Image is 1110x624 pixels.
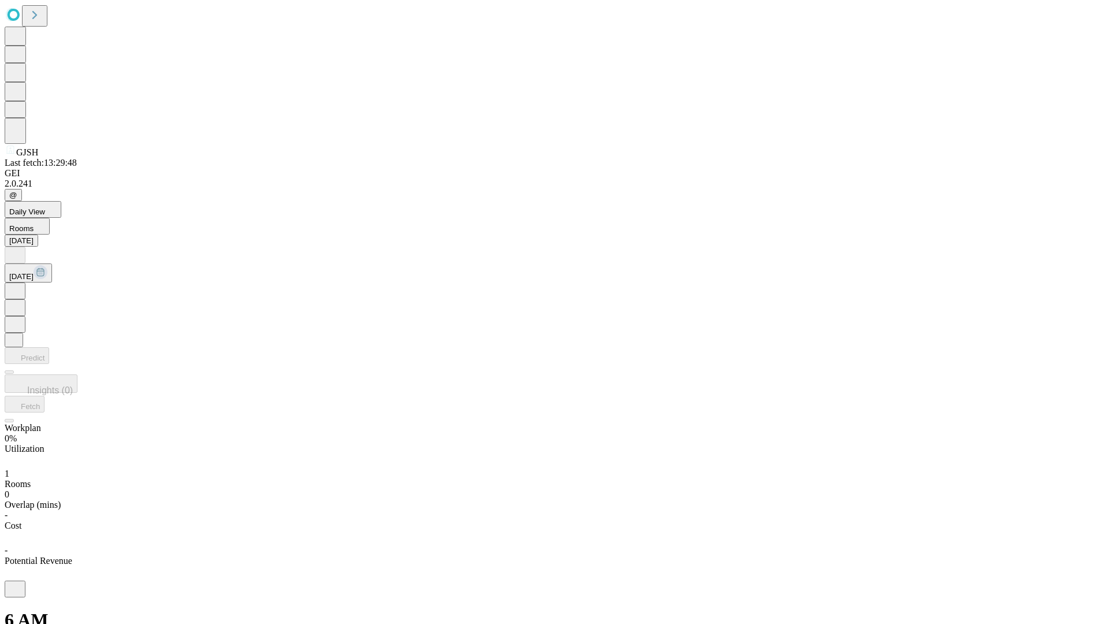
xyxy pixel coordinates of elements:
span: Workplan [5,423,41,433]
span: Insights (0) [27,385,73,395]
button: @ [5,189,22,201]
button: Rooms [5,218,50,235]
span: Cost [5,521,21,530]
span: Potential Revenue [5,556,72,566]
span: Overlap (mins) [5,500,61,510]
span: Rooms [9,224,34,233]
button: Fetch [5,396,45,413]
span: - [5,545,8,555]
button: Predict [5,347,49,364]
span: Utilization [5,444,44,454]
span: 0% [5,433,17,443]
span: Last fetch: 13:29:48 [5,158,77,168]
div: 2.0.241 [5,179,1105,189]
button: [DATE] [5,235,38,247]
span: @ [9,191,17,199]
button: Insights (0) [5,374,77,393]
span: 1 [5,469,9,478]
div: GEI [5,168,1105,179]
span: Rooms [5,479,31,489]
span: Daily View [9,207,45,216]
button: Daily View [5,201,61,218]
button: [DATE] [5,263,52,283]
span: 0 [5,489,9,499]
span: GJSH [16,147,38,157]
span: - [5,510,8,520]
span: [DATE] [9,272,34,281]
